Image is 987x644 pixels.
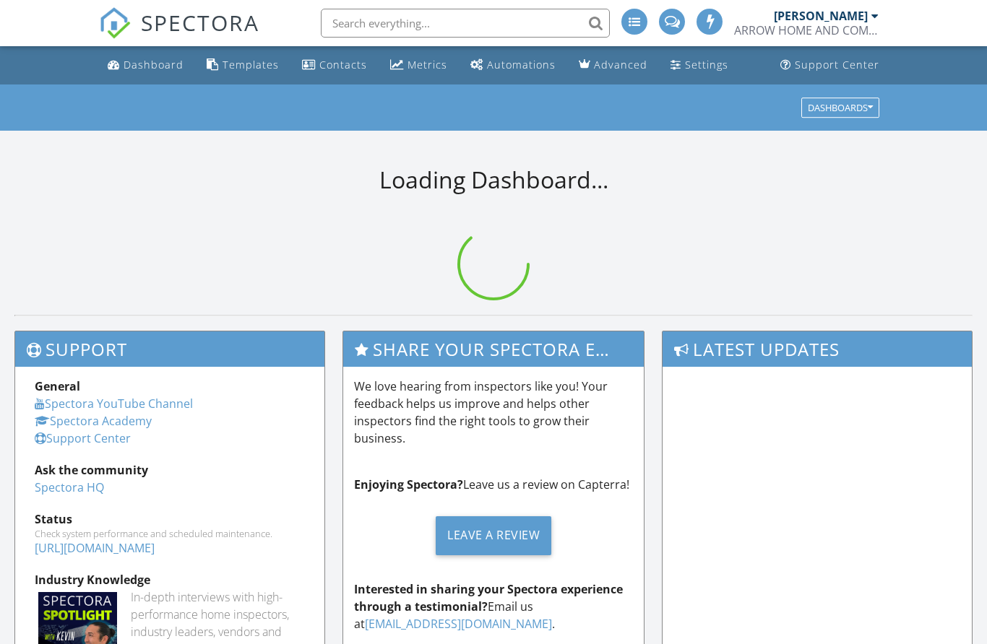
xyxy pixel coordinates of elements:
[665,52,734,79] a: Settings
[354,505,633,566] a: Leave a Review
[354,378,633,447] p: We love hearing from inspectors like you! Your feedback helps us improve and helps other inspecto...
[35,378,80,394] strong: General
[99,19,259,50] a: SPECTORA
[201,52,285,79] a: Templates
[408,58,447,71] div: Metrics
[354,581,623,614] strong: Interested in sharing your Spectora experience through a testimonial?
[35,479,104,495] a: Spectora HQ
[124,58,184,71] div: Dashboard
[35,571,305,588] div: Industry Knowledge
[141,7,259,38] span: SPECTORA
[15,331,324,367] h3: Support
[663,331,972,367] h3: Latest Updates
[35,528,305,539] div: Check system performance and scheduled maintenance.
[354,477,463,492] strong: Enjoying Spectora?
[35,430,131,446] a: Support Center
[487,58,556,71] div: Automations
[102,52,189,79] a: Dashboard
[354,476,633,493] p: Leave us a review on Capterra!
[465,52,561,79] a: Automations (Basic)
[774,9,868,23] div: [PERSON_NAME]
[594,58,647,71] div: Advanced
[795,58,879,71] div: Support Center
[734,23,879,38] div: ARROW HOME AND COMMERCIAL INSPECTIONS
[365,616,552,632] a: [EMAIL_ADDRESS][DOMAIN_NAME]
[35,396,193,412] a: Spectora YouTube Channel
[35,413,152,429] a: Spectora Academy
[808,103,873,113] div: Dashboards
[384,52,453,79] a: Metrics
[573,52,653,79] a: Advanced
[775,52,885,79] a: Support Center
[223,58,279,71] div: Templates
[296,52,373,79] a: Contacts
[354,580,633,632] p: Email us at .
[436,516,551,555] div: Leave a Review
[319,58,367,71] div: Contacts
[801,97,879,118] button: Dashboards
[99,7,131,39] img: The Best Home Inspection Software - Spectora
[343,331,644,367] h3: Share Your Spectora Experience
[35,461,305,479] div: Ask the community
[685,58,728,71] div: Settings
[35,510,305,528] div: Status
[321,9,610,38] input: Search everything...
[35,540,155,556] a: [URL][DOMAIN_NAME]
